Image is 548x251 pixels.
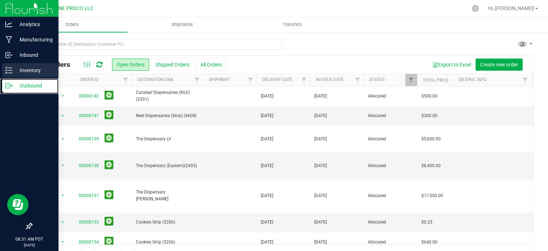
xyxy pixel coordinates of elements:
a: 00000137 [79,192,99,199]
span: Allocated [368,219,413,226]
span: [DATE] [261,192,273,199]
a: Status [369,77,385,82]
span: Allocated [368,112,413,119]
span: Transfers [273,21,312,28]
span: [DATE] [261,162,273,169]
a: Filter [519,74,531,86]
a: Shipment [209,77,230,82]
inline-svg: Inventory [5,67,12,74]
p: 08:31 AM PDT [3,236,55,242]
span: DUNE PROCO LLC [52,5,93,11]
a: 00000142 [79,93,99,100]
span: Allocated [368,93,413,100]
p: Analytics [12,20,55,29]
span: [DATE] [261,239,273,246]
span: Shipments [162,21,203,28]
a: Orders [17,17,127,32]
span: $5,600.00 [421,136,441,142]
a: Filter [405,74,417,86]
span: [DATE] [314,239,327,246]
span: Curaleaf Dispensaries (NLV) (3351) [136,89,199,103]
a: Invoice Date [316,77,344,82]
a: Order ID [80,77,98,82]
span: $17,500.00 [421,192,443,199]
a: Filter [245,74,257,86]
input: Search Order ID, Destination, Customer PO... [31,39,283,50]
span: select [59,237,67,247]
span: [DATE] [261,219,273,226]
span: Cookies Strip (5206) [136,239,199,246]
span: [DATE] [314,112,327,119]
a: Filter [298,74,310,86]
span: Reef Dispensaries (Strip) (4608) [136,112,199,119]
span: select [59,217,67,227]
a: Total Price [423,78,448,83]
span: Orders [56,21,88,28]
button: Open Orders [112,59,149,71]
span: The Dispensary [PERSON_NAME] [136,189,199,202]
a: Delivery Date [262,77,293,82]
span: [DATE] [314,219,327,226]
a: 00000135 [79,219,99,226]
span: [DATE] [261,93,273,100]
a: Destination DBA [137,77,173,82]
a: 00000138 [79,162,99,169]
a: QB Sync Info [458,77,487,82]
p: [DATE] [3,242,55,248]
span: $500.00 [421,93,437,100]
span: select [59,91,67,101]
span: select [59,111,67,121]
a: Filter [352,74,364,86]
a: Transfers [237,17,347,32]
p: Inbound [12,51,55,59]
span: [DATE] [261,112,273,119]
span: $0.25 [421,219,432,226]
span: Allocated [368,239,413,246]
a: 00000134 [79,239,99,246]
inline-svg: Manufacturing [5,36,12,43]
a: 00000139 [79,136,99,142]
span: The Dispensary (Eastern)(2455) [136,162,199,169]
button: Shipped Orders [151,59,194,71]
span: [DATE] [314,93,327,100]
span: [DATE] [314,136,327,142]
span: Allocated [368,136,413,142]
span: The Dispensary LV [136,136,199,142]
span: select [59,191,67,201]
span: Allocated [368,192,413,199]
span: $8,400.00 [421,162,441,169]
inline-svg: Analytics [5,21,12,28]
inline-svg: Inbound [5,51,12,59]
span: Create new order [480,62,518,67]
button: All Orders [196,59,227,71]
span: $640.00 [421,239,437,246]
span: [DATE] [314,162,327,169]
p: Outbound [12,81,55,90]
a: 00000141 [79,112,99,119]
span: select [59,134,67,144]
span: Cookies Strip (5206) [136,219,199,226]
div: Manage settings [471,5,480,12]
p: Inventory [12,66,55,75]
a: Filter [120,74,132,86]
span: $300.00 [421,112,437,119]
p: Manufacturing [12,35,55,44]
span: Hi, [PERSON_NAME]! [488,5,534,11]
iframe: Resource center [7,194,29,215]
button: Create new order [476,59,523,71]
button: Export to Excel [428,59,476,71]
a: Filter [191,74,203,86]
span: select [59,161,67,171]
a: Shipments [127,17,238,32]
span: Allocated [368,162,413,169]
inline-svg: Outbound [5,82,12,89]
span: [DATE] [261,136,273,142]
span: [DATE] [314,192,327,199]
